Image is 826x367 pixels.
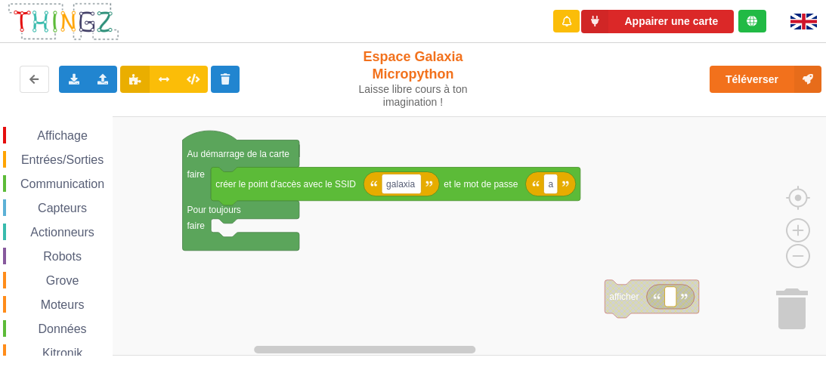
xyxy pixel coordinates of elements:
button: Téléverser [710,66,821,93]
div: Tu es connecté au serveur de création de Thingz [738,10,766,32]
text: a [548,178,553,189]
span: Grove [44,274,82,287]
text: afficher [609,291,639,302]
text: Au démarrage de la carte [187,148,290,159]
span: Données [36,322,89,335]
span: Affichage [35,129,89,142]
div: Laisse libre cours à ton imagination ! [345,83,481,109]
img: thingz_logo.png [7,2,120,42]
span: Moteurs [39,298,87,311]
span: Robots [41,250,84,263]
span: Capteurs [36,202,89,214]
span: Entrées/Sorties [19,153,106,166]
span: Actionneurs [28,226,97,239]
button: Appairer une carte [581,10,734,33]
span: Communication [18,177,107,190]
text: et le mot de passe [444,178,518,189]
text: faire [187,221,206,231]
text: Pour toujours [187,205,241,215]
text: faire [187,168,206,179]
img: gb.png [790,14,817,29]
span: Kitronik [40,347,85,359]
text: galaxia [386,178,415,189]
div: Espace Galaxia Micropython [345,48,481,109]
text: créer le point d'accès avec le SSID [215,178,356,189]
